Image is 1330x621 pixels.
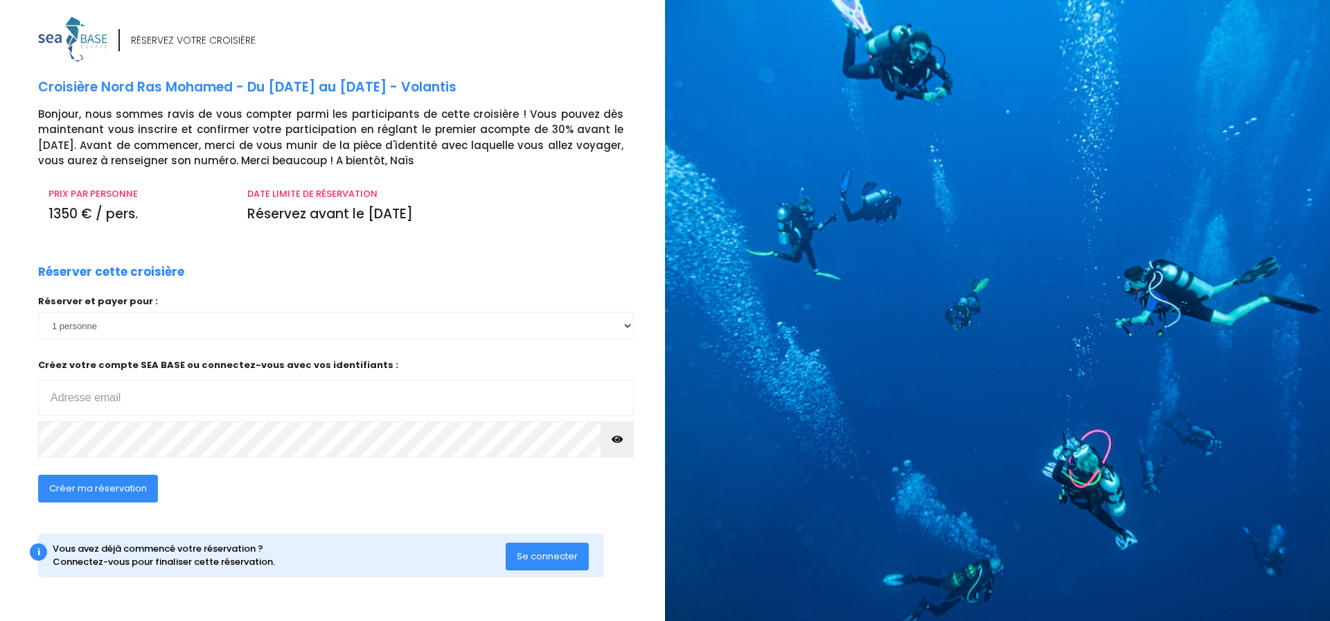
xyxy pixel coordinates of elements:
[48,204,227,225] p: 1350 € / pers.
[38,358,634,416] p: Créez votre compte SEA BASE ou connectez-vous avec vos identifiants :
[53,542,506,569] div: Vous avez déjà commencé votre réservation ? Connectez-vous pour finaliser cette réservation.
[38,475,158,502] button: Créer ma réservation
[38,17,107,62] img: logo_color1.png
[131,33,256,48] div: RÉSERVEZ VOTRE CROISIÈRE
[38,380,634,416] input: Adresse email
[38,107,655,169] p: Bonjour, nous sommes ravis de vous compter parmi les participants de cette croisière ! Vous pouve...
[247,204,623,225] p: Réservez avant le [DATE]
[38,295,634,308] p: Réserver et payer pour :
[506,543,589,570] button: Se connecter
[247,187,623,201] p: DATE LIMITE DE RÉSERVATION
[49,482,147,495] span: Créer ma réservation
[38,78,655,98] p: Croisière Nord Ras Mohamed - Du [DATE] au [DATE] - Volantis
[517,550,578,563] span: Se connecter
[48,187,227,201] p: PRIX PAR PERSONNE
[30,543,47,561] div: i
[38,263,184,281] p: Réserver cette croisière
[506,550,589,561] a: Se connecter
